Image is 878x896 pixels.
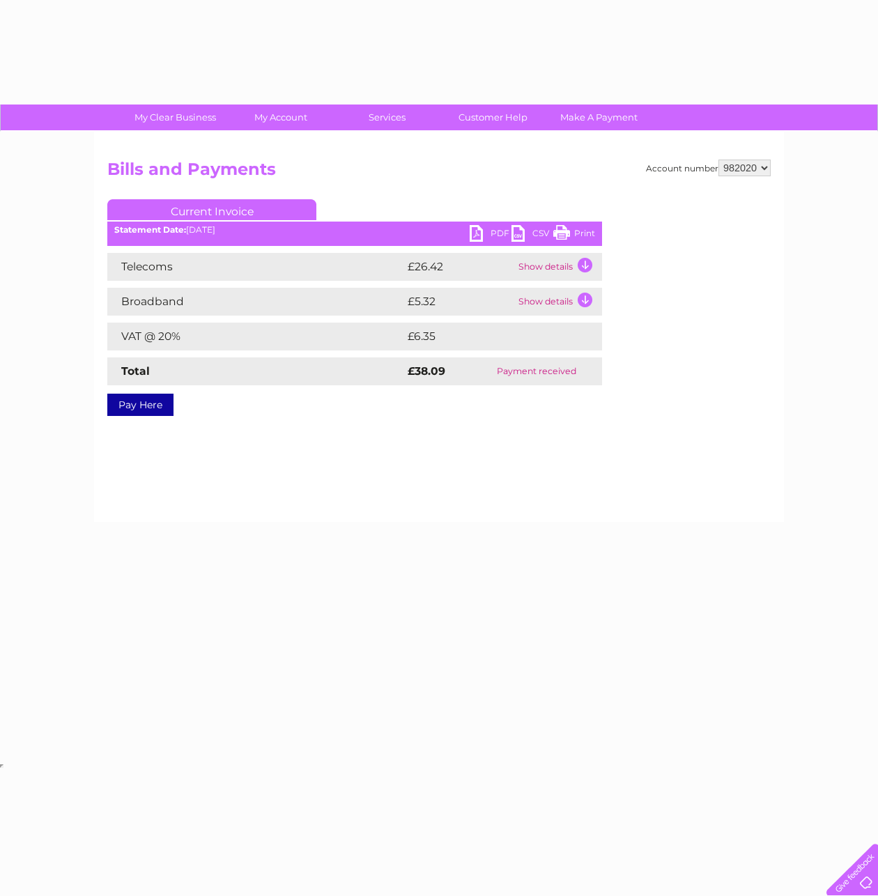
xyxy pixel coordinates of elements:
[511,225,553,245] a: CSV
[107,288,404,316] td: Broadband
[224,105,339,130] a: My Account
[553,225,595,245] a: Print
[646,160,771,176] div: Account number
[404,288,515,316] td: £5.32
[107,160,771,186] h2: Bills and Payments
[472,357,602,385] td: Payment received
[107,199,316,220] a: Current Invoice
[470,225,511,245] a: PDF
[404,253,515,281] td: £26.42
[121,364,150,378] strong: Total
[114,224,186,235] b: Statement Date:
[515,253,602,281] td: Show details
[330,105,445,130] a: Services
[436,105,550,130] a: Customer Help
[107,394,174,416] a: Pay Here
[408,364,445,378] strong: £38.09
[107,253,404,281] td: Telecoms
[515,288,602,316] td: Show details
[107,323,404,350] td: VAT @ 20%
[107,225,602,235] div: [DATE]
[541,105,656,130] a: Make A Payment
[118,105,233,130] a: My Clear Business
[404,323,569,350] td: £6.35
